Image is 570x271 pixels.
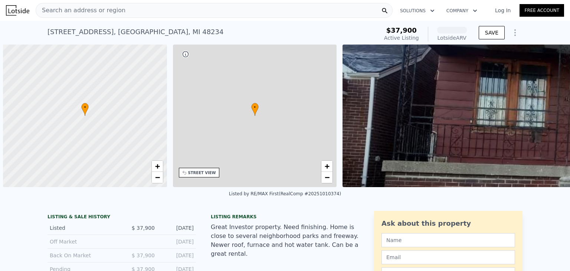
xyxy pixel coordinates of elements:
[81,103,89,116] div: •
[211,223,359,258] div: Great Investor property. Need finishing. Home is close to several neighborhood parks and freeway....
[508,25,522,40] button: Show Options
[50,224,116,232] div: Listed
[251,103,259,116] div: •
[381,233,515,247] input: Name
[386,26,417,34] span: $37,900
[50,238,116,245] div: Off Market
[161,238,194,245] div: [DATE]
[384,35,419,41] span: Active Listing
[155,161,160,171] span: +
[325,161,330,171] span: +
[81,104,89,111] span: •
[229,191,341,196] div: Listed by RE/MAX First (RealComp #20251010374)
[251,104,259,111] span: •
[321,161,332,172] a: Zoom in
[47,214,196,221] div: LISTING & SALE HISTORY
[321,172,332,183] a: Zoom out
[155,173,160,182] span: −
[381,250,515,264] input: Email
[161,224,194,232] div: [DATE]
[437,34,467,42] div: Lotside ARV
[50,252,116,259] div: Back On Market
[152,161,163,172] a: Zoom in
[520,4,564,17] a: Free Account
[132,225,155,231] span: $ 37,900
[161,252,194,259] div: [DATE]
[479,26,505,39] button: SAVE
[394,4,440,17] button: Solutions
[325,173,330,182] span: −
[440,4,483,17] button: Company
[486,7,520,14] a: Log In
[211,214,359,220] div: Listing remarks
[381,218,515,229] div: Ask about this property
[47,27,223,37] div: [STREET_ADDRESS] , [GEOGRAPHIC_DATA] , MI 48234
[132,252,155,258] span: $ 37,900
[36,6,125,15] span: Search an address or region
[6,5,29,16] img: Lotside
[152,172,163,183] a: Zoom out
[188,170,216,176] div: STREET VIEW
